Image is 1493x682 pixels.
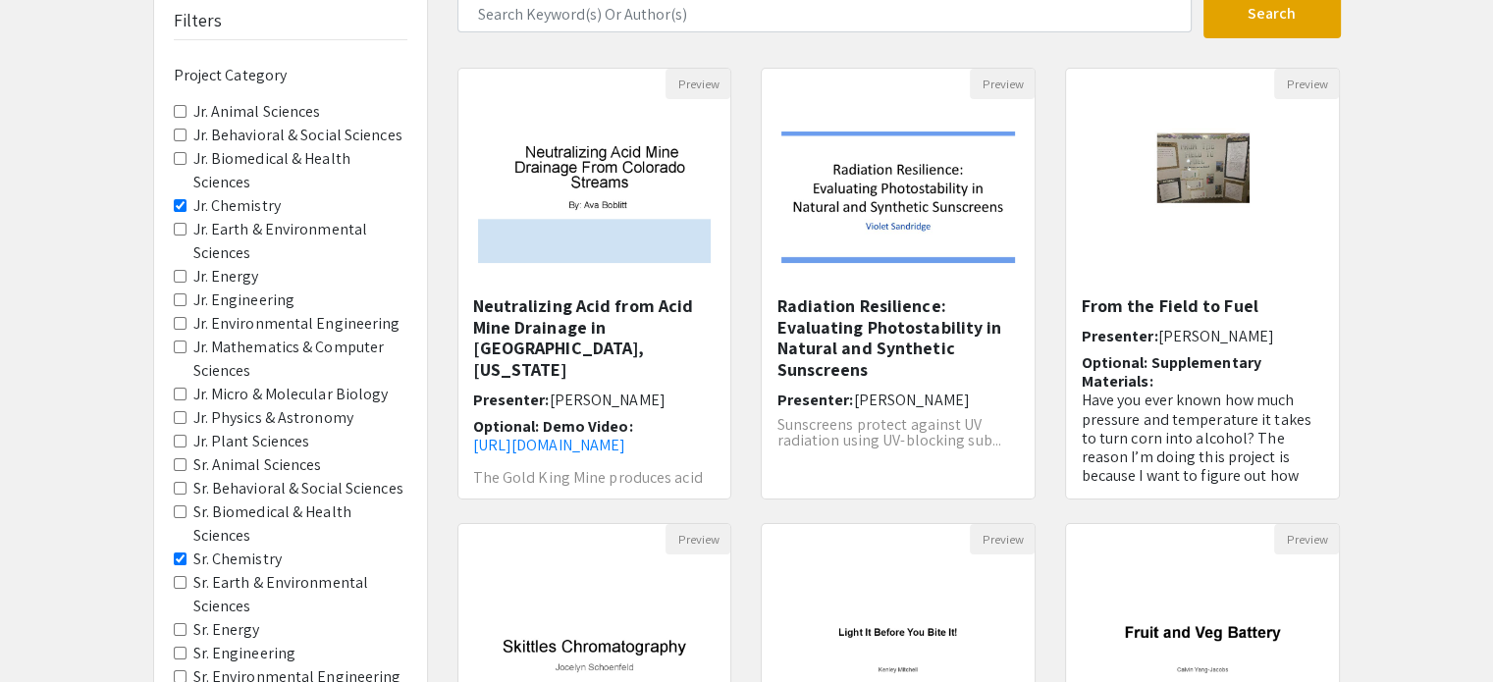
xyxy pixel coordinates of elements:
[193,406,353,430] label: Jr. Physics & Astronomy
[776,391,1020,409] h6: Presenter:
[761,68,1036,499] div: Open Presentation <p>Radiation Resilience: Evaluating Photostability in Natural and Synthetic Sun...
[1123,99,1284,295] img: <p>From the Field to Fuel</p>
[1081,295,1324,317] h5: From the Field to Fuel
[550,390,666,410] span: [PERSON_NAME]
[193,618,260,642] label: Sr. Energy
[193,265,259,289] label: Jr. Energy
[970,524,1035,554] button: Preview
[666,524,730,554] button: Preview
[193,453,322,477] label: Sr. Animal Sciences
[1274,524,1339,554] button: Preview
[473,391,717,409] h6: Presenter:
[970,69,1035,99] button: Preview
[1081,352,1260,392] span: Optional: Supplementary Materials:
[193,100,321,124] label: Jr. Animal Sciences
[193,383,389,406] label: Jr. Micro & Molecular Biology
[473,467,703,503] span: The Gold King Mine produces acid mine drainage which flows in...
[473,416,633,437] span: Optional: Demo Video:
[193,571,407,618] label: Sr. Earth & Environmental Sciences
[457,68,732,499] div: Open Presentation <p>Neutralizing Acid from Acid Mine Drainage in Silverton, Colorado</p>
[1081,327,1324,345] h6: Presenter:
[193,642,296,665] label: Sr. Engineering
[193,312,400,336] label: Jr. Environmental Engineering
[193,336,407,383] label: Jr. Mathematics & Computer Sciences
[776,414,1000,450] span: Sunscreens protect against UV radiation using UV-blocking sub...
[1157,326,1273,346] span: [PERSON_NAME]
[776,295,1020,380] h5: Radiation Resilience: Evaluating Photostability in Natural and Synthetic Sunscreens
[1065,68,1340,499] div: Open Presentation <p>From the Field to Fuel</p>
[193,289,295,312] label: Jr. Engineering
[193,147,407,194] label: Jr. Biomedical & Health Sciences
[193,124,402,147] label: Jr. Behavioral & Social Sciences
[174,66,407,84] h6: Project Category
[174,10,223,31] h5: Filters
[762,112,1035,283] img: <p>Radiation Resilience: Evaluating Photostability in Natural and Synthetic Sunscreens</p>
[193,548,282,571] label: Sr. Chemistry
[1274,69,1339,99] button: Preview
[193,218,407,265] label: Jr. Earth & Environmental Sciences
[853,390,969,410] span: [PERSON_NAME]
[666,69,730,99] button: Preview
[473,295,717,380] h5: Neutralizing Acid from Acid Mine Drainage in [GEOGRAPHIC_DATA], [US_STATE]
[193,430,310,453] label: Jr. Plant Sciences
[15,594,83,667] iframe: Chat
[193,477,403,500] label: Sr. Behavioral & Social Sciences
[193,194,281,218] label: Jr. Chemistry
[458,112,731,283] img: <p>Neutralizing Acid from Acid Mine Drainage in Silverton, Colorado</p>
[193,500,407,548] label: Sr. Biomedical & Health Sciences
[473,435,626,455] a: [URL][DOMAIN_NAME]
